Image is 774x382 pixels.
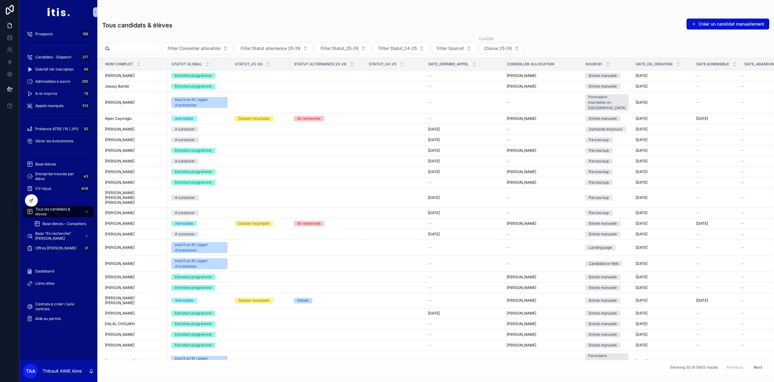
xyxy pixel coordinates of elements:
[696,210,737,215] a: --
[175,137,195,143] div: A contacter
[171,97,227,108] a: Inscrit en RI / appel d'orientation
[23,88,94,99] a: A ré-inscrire78
[636,100,689,105] a: [DATE]
[507,100,510,105] span: --
[175,169,212,175] div: Entretien programmé
[428,221,432,226] span: --
[696,100,700,105] span: --
[741,148,744,153] span: --
[636,159,689,164] a: [DATE]
[428,73,432,78] span: --
[696,127,700,132] span: --
[636,73,689,78] a: [DATE]
[507,180,578,185] a: [PERSON_NAME]
[507,148,578,153] a: [PERSON_NAME]
[105,127,164,132] a: [PERSON_NAME]
[23,29,94,40] a: Prospects196
[589,231,617,237] div: Entrée manuelle
[171,169,227,175] a: Entretien programmé
[105,245,134,250] span: [PERSON_NAME]
[175,231,195,237] div: A contacter
[507,127,510,132] span: --
[696,148,700,153] span: --
[507,100,578,105] a: --
[162,43,233,54] button: Select Button
[636,169,689,174] a: [DATE]
[428,127,440,132] span: [DATE]
[428,159,499,164] a: [DATE]
[83,245,90,252] div: 31
[321,45,359,51] span: Filter Statut_25-26
[23,171,94,182] a: Entreprise trouvée par élève43
[589,169,609,175] div: Parcoursup
[175,158,195,164] div: A contacter
[35,32,53,36] span: Prospects
[696,159,700,164] span: --
[585,180,628,185] a: Parcoursup
[589,158,609,164] div: Parcoursup
[585,195,628,200] a: Parcoursup
[696,180,700,185] span: --
[507,232,578,237] a: --
[238,116,269,121] div: Dossier incomplet
[379,45,417,51] span: Filter Statut_24-25
[105,232,164,237] a: [PERSON_NAME]
[636,210,647,215] span: [DATE]
[105,190,164,205] a: [PERSON_NAME] [PERSON_NAME] [PERSON_NAME]
[105,84,129,89] span: Jeassy Bambi
[175,97,224,108] div: Inscrit en RI / appel d'orientation
[23,159,94,170] a: Base élèves
[82,173,90,180] div: 43
[23,136,94,147] a: Gérer les évènements
[589,116,617,121] div: Entrée manuelle
[105,180,164,185] a: [PERSON_NAME]
[741,210,744,215] span: --
[589,180,609,185] div: Parcoursup
[696,169,737,174] a: --
[696,169,700,174] span: --
[35,207,80,217] span: Tous les candidats & eleves
[507,137,578,142] a: --
[479,36,494,41] label: Classe
[507,180,536,185] span: [PERSON_NAME]
[696,137,700,142] span: --
[175,73,212,78] div: Entretien programmé
[636,148,647,153] span: [DATE]
[428,148,440,153] span: [DATE]
[589,245,612,250] div: Landing page
[507,159,578,164] a: --
[636,180,689,185] a: [DATE]
[82,90,90,97] div: 78
[589,137,609,143] div: Parcoursup
[105,148,164,153] a: [PERSON_NAME]
[507,169,578,174] a: [PERSON_NAME]
[507,137,510,142] span: --
[507,127,578,132] a: --
[507,169,536,174] span: [PERSON_NAME]
[507,245,510,250] span: --
[696,148,737,153] a: --
[105,73,164,78] a: [PERSON_NAME]
[696,73,737,78] a: --
[428,84,432,89] span: --
[35,139,73,144] span: Gérer les évènements
[428,169,499,174] a: [DATE]
[171,116,227,121] a: Admissible
[35,103,64,108] span: Appels manqués
[171,127,227,132] a: A contacter
[741,116,744,121] span: --
[105,169,134,174] span: [PERSON_NAME]
[696,84,737,89] a: --
[741,159,744,164] span: --
[175,84,212,89] div: Entretien programmé
[428,127,499,132] a: [DATE]
[105,221,164,226] a: [PERSON_NAME]
[696,116,737,121] a: [DATE]
[175,195,195,200] div: A contacter
[175,180,212,185] div: Entretien programmé
[589,148,609,153] div: Parcoursup
[171,210,227,216] a: A contacter
[741,100,744,105] span: --
[589,73,617,78] div: Entrée manuelle
[479,43,524,54] button: Select Button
